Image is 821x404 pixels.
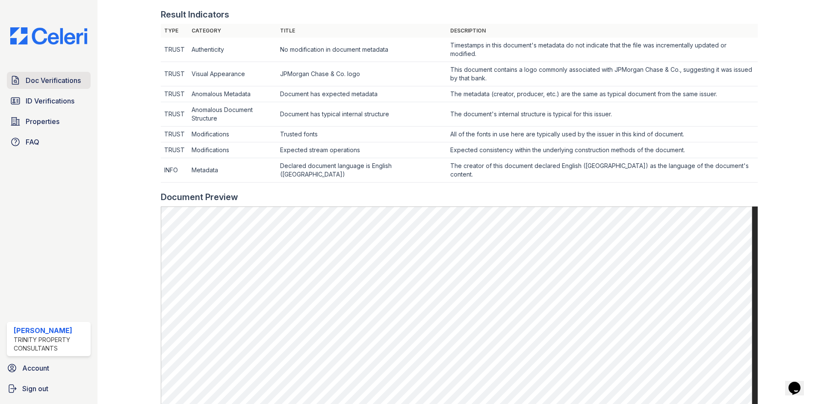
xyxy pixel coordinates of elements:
[447,102,757,127] td: The document's internal structure is typical for this issuer.
[188,62,277,86] td: Visual Appearance
[26,96,74,106] span: ID Verifications
[447,62,757,86] td: This document contains a logo commonly associated with JPMorgan Chase & Co., suggesting it was is...
[277,102,447,127] td: Document has typical internal structure
[161,127,188,142] td: TRUST
[3,380,94,397] a: Sign out
[277,38,447,62] td: No modification in document metadata
[447,142,757,158] td: Expected consistency within the underlying construction methods of the document.
[22,363,49,373] span: Account
[188,158,277,183] td: Metadata
[277,142,447,158] td: Expected stream operations
[447,158,757,183] td: The creator of this document declared English ([GEOGRAPHIC_DATA]) as the language of the document...
[277,127,447,142] td: Trusted fonts
[161,158,188,183] td: INFO
[188,102,277,127] td: Anomalous Document Structure
[161,86,188,102] td: TRUST
[188,127,277,142] td: Modifications
[3,27,94,44] img: CE_Logo_Blue-a8612792a0a2168367f1c8372b55b34899dd931a85d93a1a3d3e32e68fde9ad4.png
[277,24,447,38] th: Title
[7,133,91,150] a: FAQ
[447,127,757,142] td: All of the fonts in use here are typically used by the issuer in this kind of document.
[785,370,812,395] iframe: chat widget
[22,383,48,394] span: Sign out
[7,72,91,89] a: Doc Verifications
[188,142,277,158] td: Modifications
[26,116,59,127] span: Properties
[447,38,757,62] td: Timestamps in this document's metadata do not indicate that the file was incrementally updated or...
[161,62,188,86] td: TRUST
[277,158,447,183] td: Declared document language is English ([GEOGRAPHIC_DATA])
[447,24,757,38] th: Description
[7,92,91,109] a: ID Verifications
[188,24,277,38] th: Category
[161,102,188,127] td: TRUST
[26,75,81,86] span: Doc Verifications
[447,86,757,102] td: The metadata (creator, producer, etc.) are the same as typical document from the same issuer.
[14,336,87,353] div: Trinity Property Consultants
[161,38,188,62] td: TRUST
[188,86,277,102] td: Anomalous Metadata
[161,142,188,158] td: TRUST
[7,113,91,130] a: Properties
[14,325,87,336] div: [PERSON_NAME]
[161,9,229,21] div: Result Indicators
[3,360,94,377] a: Account
[277,62,447,86] td: JPMorgan Chase & Co. logo
[188,38,277,62] td: Authenticity
[161,24,188,38] th: Type
[26,137,39,147] span: FAQ
[161,191,238,203] div: Document Preview
[277,86,447,102] td: Document has expected metadata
